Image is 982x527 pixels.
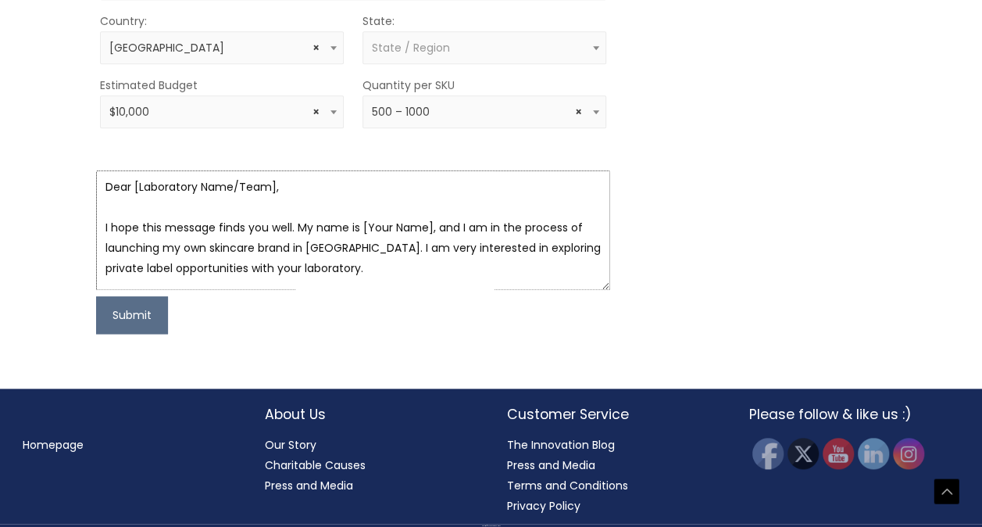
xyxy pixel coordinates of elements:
a: Terms and Conditions [507,478,628,493]
a: Press and Media [265,478,353,493]
span: $10,000 [109,105,335,120]
span: Saudi Arabia [109,41,335,56]
span: Cosmetic Solutions [491,525,501,526]
label: Estimated Budget [100,75,198,95]
button: Submit [96,296,168,334]
label: State: [362,11,395,31]
label: Country: [100,11,147,31]
span: State / Region [372,40,450,56]
span: Saudi Arabia [100,31,344,64]
a: Our Story [265,437,316,453]
span: 500 – 1000 [372,105,598,120]
div: Copyright © 2025 [27,525,955,527]
span: Remove all items [312,105,320,120]
a: Privacy Policy [507,498,580,514]
span: Remove all items [312,41,320,56]
span: 500 – 1000 [362,95,606,128]
span: Remove all items [574,105,581,120]
h2: About Us [265,404,476,425]
h2: Please follow & like us :) [749,404,960,425]
img: Facebook [752,438,784,469]
nav: Customer Service [507,435,718,516]
nav: Menu [23,435,234,455]
a: The Innovation Blog [507,437,615,453]
a: Charitable Causes [265,457,366,473]
h2: Customer Service [507,404,718,425]
span: $10,000 [100,95,344,128]
nav: About Us [265,435,476,496]
a: Press and Media [507,457,595,473]
label: Quantity per SKU [362,75,455,95]
img: Twitter [787,438,819,469]
a: Homepage [23,437,84,453]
